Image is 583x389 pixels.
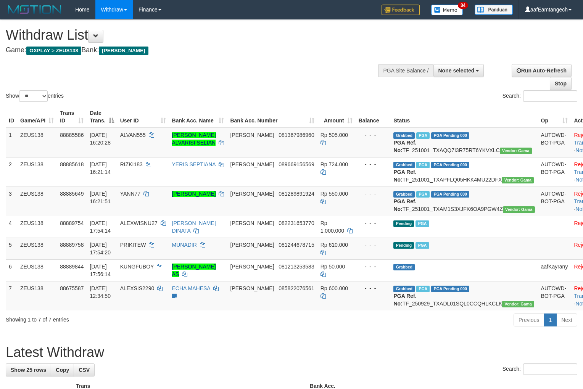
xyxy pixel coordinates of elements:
[359,241,388,249] div: - - -
[172,132,216,146] a: [PERSON_NAME] ALVARISI SELIAN
[320,220,344,234] span: Rp 1.000.000
[6,106,17,128] th: ID
[393,169,416,183] b: PGA Ref. No:
[279,242,314,248] span: Copy 081244678715 to clipboard
[230,161,274,167] span: [PERSON_NAME]
[172,161,216,167] a: YERIS SEPTIANA
[120,242,146,248] span: PRIKITEW
[17,216,57,238] td: ZEUS138
[503,206,535,213] span: Vendor URL: https://trx31.1velocity.biz
[120,132,146,138] span: ALVAN555
[359,161,388,168] div: - - -
[19,90,48,102] select: Showentries
[279,220,314,226] span: Copy 082231653770 to clipboard
[90,220,111,234] span: [DATE] 17:54:14
[6,27,381,43] h1: Withdraw List
[74,363,95,376] a: CSV
[99,47,148,55] span: [PERSON_NAME]
[6,238,17,259] td: 5
[90,161,111,175] span: [DATE] 16:21:14
[279,161,314,167] span: Copy 089669156569 to clipboard
[393,140,416,153] b: PGA Ref. No:
[393,264,415,270] span: Grabbed
[17,186,57,216] td: ZEUS138
[416,286,430,292] span: Marked by aafpengsreynich
[17,259,57,281] td: ZEUS138
[90,242,111,256] span: [DATE] 17:54:20
[538,128,571,158] td: AUTOWD-BOT-PGA
[556,313,577,326] a: Next
[356,106,391,128] th: Balance
[26,47,81,55] span: OXPLAY > ZEUS138
[320,132,348,138] span: Rp 505.000
[431,132,469,139] span: PGA Pending
[538,186,571,216] td: AUTOWD-BOT-PGA
[230,191,274,197] span: [PERSON_NAME]
[172,220,216,234] a: [PERSON_NAME] DINATA
[279,264,314,270] span: Copy 081213253583 to clipboard
[60,242,84,248] span: 88889758
[90,132,111,146] span: [DATE] 16:20:28
[378,64,433,77] div: PGA Site Balance /
[117,106,169,128] th: User ID: activate to sort column ascending
[431,191,469,198] span: PGA Pending
[359,131,388,139] div: - - -
[502,177,534,183] span: Vendor URL: https://trx31.1velocity.biz
[120,161,143,167] span: RIZKI183
[500,148,532,154] span: Vendor URL: https://trx31.1velocity.biz
[431,286,469,292] span: PGA Pending
[393,198,416,212] b: PGA Ref. No:
[90,191,111,204] span: [DATE] 16:21:51
[172,264,216,277] a: [PERSON_NAME] AS
[11,367,46,373] span: Show 25 rows
[120,285,155,291] span: ALEXSIS2290
[51,363,74,376] a: Copy
[393,293,416,307] b: PGA Ref. No:
[120,220,158,226] span: ALEXWISNU27
[393,162,415,168] span: Grabbed
[538,259,571,281] td: aafKayrany
[393,242,414,249] span: Pending
[87,106,117,128] th: Date Trans.: activate to sort column descending
[6,313,237,323] div: Showing 1 to 7 of 7 entries
[393,191,415,198] span: Grabbed
[416,191,430,198] span: Marked by aafanarl
[458,2,468,9] span: 34
[6,47,381,54] h4: Game: Bank:
[6,216,17,238] td: 4
[57,106,87,128] th: Trans ID: activate to sort column ascending
[60,191,84,197] span: 88885649
[393,220,414,227] span: Pending
[17,106,57,128] th: Game/API: activate to sort column ascending
[172,242,197,248] a: MUNADIR
[359,285,388,292] div: - - -
[538,157,571,186] td: AUTOWD-BOT-PGA
[172,285,210,291] a: ECHA MAHESA
[359,190,388,198] div: - - -
[6,128,17,158] td: 1
[438,68,475,74] span: None selected
[538,106,571,128] th: Op: activate to sort column ascending
[433,64,484,77] button: None selected
[17,128,57,158] td: ZEUS138
[393,132,415,139] span: Grabbed
[6,363,51,376] a: Show 25 rows
[320,242,348,248] span: Rp 610.000
[502,90,577,102] label: Search:
[502,363,577,375] label: Search:
[6,186,17,216] td: 3
[390,186,538,216] td: TF_251001_TXAM1S3XJFK6OA9PGW4Z
[120,264,154,270] span: KUNGFUBOY
[279,132,314,138] span: Copy 081367986960 to clipboard
[390,157,538,186] td: TF_251001_TXAPFLQ05HKK4MU22DFX
[359,219,388,227] div: - - -
[79,367,90,373] span: CSV
[317,106,356,128] th: Amount: activate to sort column ascending
[320,161,348,167] span: Rp 724.000
[56,367,69,373] span: Copy
[60,132,84,138] span: 88885586
[523,90,577,102] input: Search:
[17,157,57,186] td: ZEUS138
[60,220,84,226] span: 88889754
[320,191,348,197] span: Rp 550.000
